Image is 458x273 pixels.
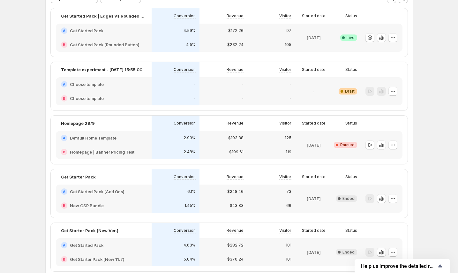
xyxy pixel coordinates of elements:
h2: Choose template [70,95,104,102]
p: Visitor [279,121,291,126]
p: Template experiment - [DATE] 15:55:00 [61,66,142,73]
h2: Get Starter Pack (New 11.7) [70,256,124,262]
p: 4.63% [184,243,196,248]
p: Status [345,228,357,233]
p: Status [345,13,357,19]
p: $370.24 [227,257,244,262]
p: 4.5% [186,42,196,47]
p: - [194,82,196,87]
p: 4.59% [184,28,196,33]
p: - [242,96,244,101]
button: Show survey - Help us improve the detailed report for A/B campaigns [361,262,444,270]
p: 6.1% [187,189,196,194]
p: - [289,82,291,87]
p: [DATE] [307,195,321,202]
p: Revenue [227,67,244,72]
h2: A [63,29,65,33]
h2: Homepage | Banner Pricing Test [70,149,134,155]
p: $248.46 [227,189,244,194]
h2: B [63,150,65,154]
p: Get Starter Pack [61,174,96,180]
p: Conversion [174,228,196,233]
p: Revenue [227,121,244,126]
p: $199.61 [229,149,244,155]
p: Revenue [227,228,244,233]
h2: Get Started Pack (Rounded Button) [70,42,139,48]
h2: A [63,190,65,193]
p: 5.04% [184,257,196,262]
p: 125 [285,135,291,140]
h2: Get Started Pack [70,242,103,248]
p: - [313,88,315,95]
p: - [289,96,291,101]
p: Conversion [174,67,196,72]
p: Visitor [279,228,291,233]
h2: B [63,96,65,100]
span: Live [347,35,355,40]
p: Conversion [174,13,196,19]
p: 119 [286,149,291,155]
span: Help us improve the detailed report for A/B campaigns [361,263,436,269]
h2: A [63,82,65,86]
p: Status [345,67,357,72]
p: 101 [286,257,291,262]
p: 2.99% [184,135,196,140]
p: 105 [285,42,291,47]
p: - [194,96,196,101]
p: $43.83 [230,203,244,208]
p: 2.48% [184,149,196,155]
h2: Get Started Pack [70,27,103,34]
h2: B [63,204,65,208]
p: $282.72 [227,243,244,248]
p: [DATE] [307,249,321,255]
p: Started date [302,228,326,233]
p: Get Starter Pack (New Ver.) [61,227,118,234]
p: Revenue [227,13,244,19]
p: Visitor [279,174,291,179]
p: 66 [286,203,291,208]
span: Paused [340,142,355,148]
p: [DATE] [307,34,321,41]
p: $193.38 [228,135,244,140]
span: Ended [342,250,355,255]
p: [DATE] [307,142,321,148]
span: Draft [345,89,355,94]
p: Status [345,121,357,126]
h2: B [63,43,65,47]
p: Visitor [279,13,291,19]
h2: New GSP Bundle [70,202,104,209]
h2: Get Started Pack (Add Ons) [70,188,124,195]
p: Visitor [279,67,291,72]
p: 1.45% [184,203,196,208]
p: Conversion [174,121,196,126]
h2: A [63,243,65,247]
h2: Default Home Template [70,135,116,141]
p: Homepage 29/9 [61,120,95,126]
p: Started date [302,13,326,19]
h2: B [63,257,65,261]
p: Started date [302,67,326,72]
p: - [242,82,244,87]
p: 73 [286,189,291,194]
p: $232.24 [227,42,244,47]
h2: Choose template [70,81,104,87]
p: $172.26 [228,28,244,33]
p: Status [345,174,357,179]
p: 101 [286,243,291,248]
p: Conversion [174,174,196,179]
span: Ended [342,196,355,201]
p: Get Started Pack | Edges vs Rounded Button [61,13,146,19]
h2: A [63,136,65,140]
p: Started date [302,174,326,179]
p: Started date [302,121,326,126]
p: Revenue [227,174,244,179]
p: 97 [286,28,291,33]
